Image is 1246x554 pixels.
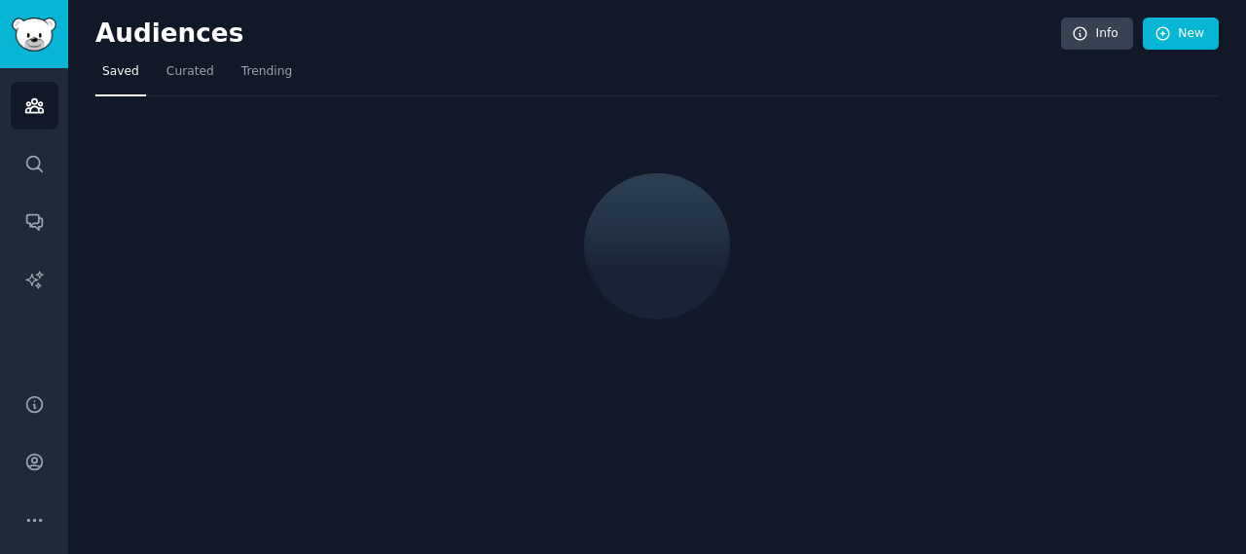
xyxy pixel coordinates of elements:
span: Curated [166,63,214,81]
a: Trending [235,56,299,96]
h2: Audiences [95,18,1061,50]
a: Saved [95,56,146,96]
span: Trending [241,63,292,81]
img: GummySearch logo [12,18,56,52]
span: Saved [102,63,139,81]
a: Curated [160,56,221,96]
a: New [1143,18,1219,51]
a: Info [1061,18,1133,51]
